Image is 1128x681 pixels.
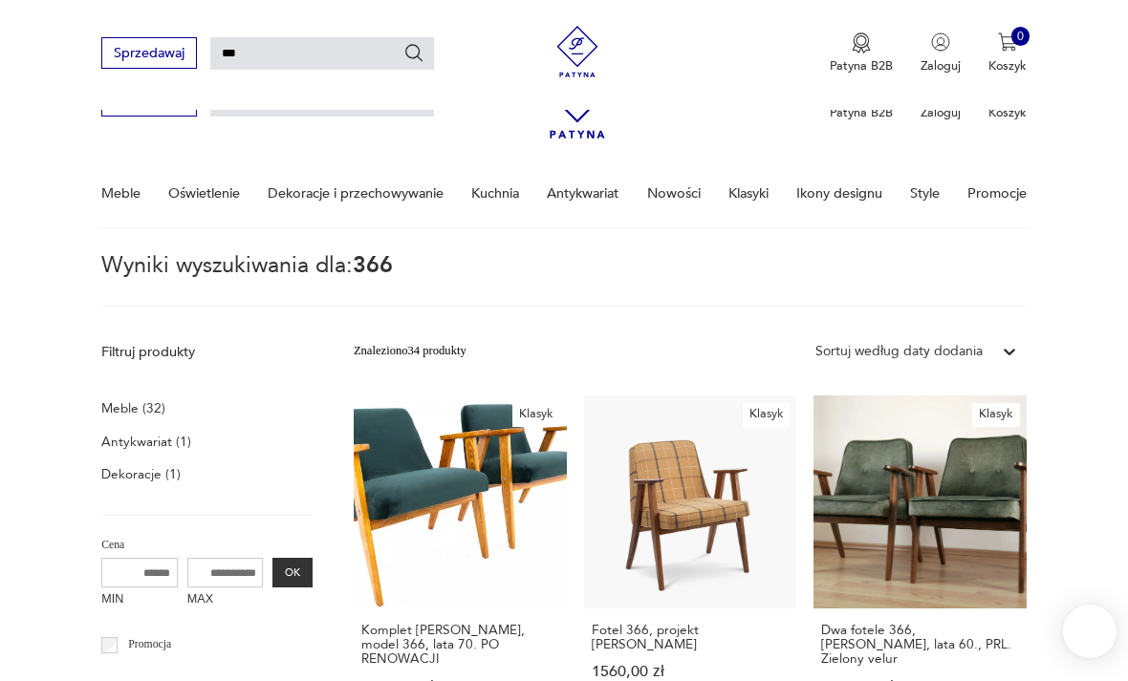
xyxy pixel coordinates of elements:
a: Antykwariat [547,160,618,226]
a: Kuchnia [471,160,519,226]
a: Ikony designu [796,160,882,226]
h3: Dwa fotele 366, [PERSON_NAME], lata 60., PRL. Zielony velur [821,623,1018,667]
p: Wyniki wyszukiwania dla: [101,256,1027,306]
div: Znaleziono 34 produkty [354,342,466,361]
p: Promocja [128,635,171,654]
p: Cena [101,536,313,555]
button: Zaloguj [921,32,961,74]
a: Sprzedawaj [101,49,196,60]
a: Klasyki [728,160,769,226]
button: Sprzedawaj [101,37,196,69]
label: MAX [187,587,264,614]
img: Ikonka użytkownika [931,32,950,52]
p: Filtruj produkty [101,343,313,362]
span: 366 [353,250,393,281]
p: Zaloguj [921,57,961,74]
p: Zaloguj [921,104,961,121]
h3: Fotel 366, projekt [PERSON_NAME] [592,623,789,652]
a: Oświetlenie [168,160,240,226]
a: Ikona medaluPatyna B2B [830,32,893,74]
iframe: Smartsupp widget button [1063,605,1117,658]
div: Sortuj według daty dodania [815,342,983,361]
img: Ikona koszyka [998,32,1017,52]
button: Patyna B2B [830,32,893,74]
a: Style [910,160,940,226]
button: OK [272,558,312,588]
a: Promocje [967,160,1027,226]
div: 0 [1011,27,1030,46]
a: Dekoracje (1) [101,462,181,486]
p: Patyna B2B [830,104,893,121]
label: MIN [101,587,178,614]
a: Meble (32) [101,396,165,420]
a: Nowości [647,160,701,226]
h3: Komplet [PERSON_NAME], model 366, lata 70. PO RENOWACJI [361,623,558,667]
p: Koszyk [988,57,1027,74]
a: Meble [101,160,141,226]
button: 0Koszyk [988,32,1027,74]
p: Koszyk [988,104,1027,121]
img: Ikona medalu [852,32,871,53]
p: Patyna B2B [830,57,893,74]
button: Szukaj [403,42,424,63]
a: Antykwariat (1) [101,430,191,454]
a: Dekoracje i przechowywanie [268,160,444,226]
p: 1560,00 zł [592,665,789,679]
img: Patyna - sklep z meblami i dekoracjami vintage [546,26,610,77]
